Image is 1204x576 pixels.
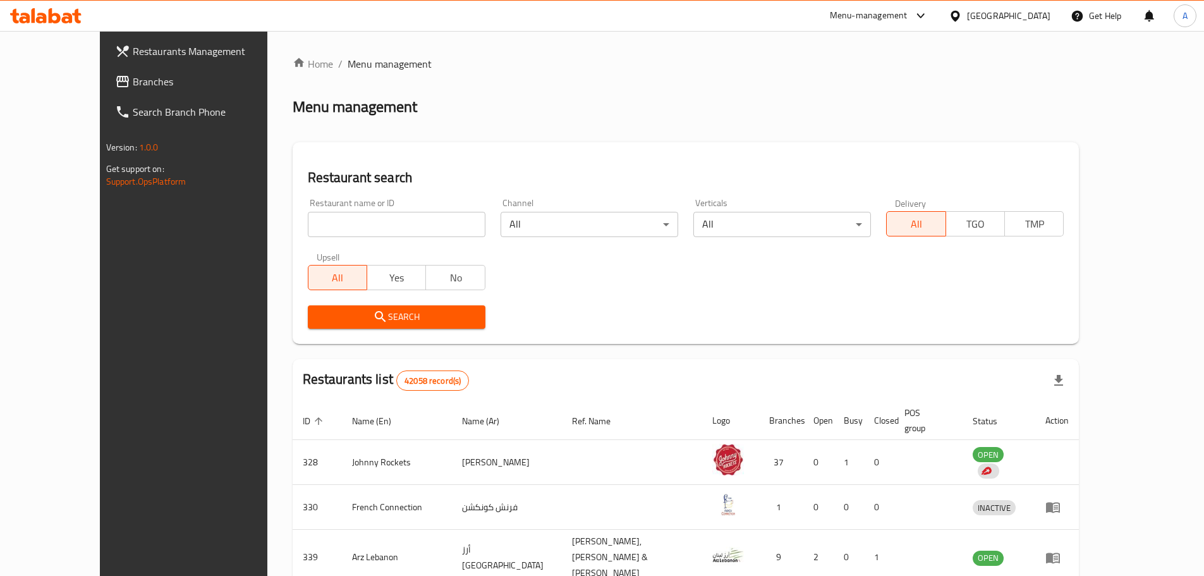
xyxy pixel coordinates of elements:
td: Johnny Rockets [342,440,453,485]
span: Search Branch Phone [133,104,291,119]
button: All [886,211,946,236]
input: Search for restaurant name or ID.. [308,212,485,237]
label: Upsell [317,252,340,261]
span: Search [318,309,475,325]
th: Logo [702,401,759,440]
div: Indicates that the vendor menu management has been moved to DH Catalog service [978,463,999,479]
span: ID [303,414,327,429]
td: 1 [759,485,803,530]
span: 42058 record(s) [397,375,468,387]
a: Support.OpsPlatform [106,173,186,190]
a: Restaurants Management [105,36,301,66]
th: Open [803,401,834,440]
span: Get support on: [106,161,164,177]
button: All [308,265,367,290]
img: Johnny Rockets [712,444,744,475]
span: All [313,269,362,287]
div: OPEN [973,551,1004,566]
th: Action [1035,401,1079,440]
span: Version: [106,139,137,156]
td: 1 [834,440,864,485]
td: 330 [293,485,342,530]
div: All [501,212,678,237]
li: / [338,56,343,71]
span: 1.0.0 [139,139,159,156]
label: Delivery [895,199,927,207]
img: delivery hero logo [980,465,992,477]
span: OPEN [973,448,1004,462]
a: Branches [105,66,301,97]
td: 37 [759,440,803,485]
button: No [425,265,485,290]
nav: breadcrumb [293,56,1079,71]
th: Closed [864,401,894,440]
button: Search [308,305,485,329]
td: French Connection [342,485,453,530]
td: 0 [864,440,894,485]
div: Export file [1043,365,1074,396]
span: Menu management [348,56,432,71]
td: 0 [864,485,894,530]
div: [GEOGRAPHIC_DATA] [967,9,1050,23]
img: French Connection [712,489,744,520]
td: 328 [293,440,342,485]
span: INACTIVE [973,501,1016,515]
a: Home [293,56,333,71]
span: Ref. Name [572,414,627,429]
td: 0 [803,485,834,530]
span: TMP [1010,215,1059,233]
span: Name (Ar) [462,414,516,429]
h2: Menu management [293,97,417,117]
span: A [1183,9,1188,23]
span: Name (En) [352,414,408,429]
span: TGO [951,215,1000,233]
div: All [693,212,871,237]
div: Menu [1045,550,1069,565]
button: TMP [1004,211,1064,236]
span: Yes [372,269,421,287]
td: [PERSON_NAME] [452,440,562,485]
h2: Restaurants list [303,370,470,391]
button: Yes [367,265,426,290]
th: Busy [834,401,864,440]
th: Branches [759,401,803,440]
button: TGO [946,211,1005,236]
span: No [431,269,480,287]
td: فرنش كونكشن [452,485,562,530]
a: Search Branch Phone [105,97,301,127]
span: All [892,215,940,233]
td: 0 [803,440,834,485]
img: Arz Lebanon [712,539,744,571]
div: Menu-management [830,8,908,23]
span: Status [973,414,1014,429]
span: Restaurants Management [133,44,291,59]
span: Branches [133,74,291,89]
div: Menu [1045,499,1069,515]
td: 0 [834,485,864,530]
div: Total records count [396,371,469,391]
span: OPEN [973,551,1004,565]
h2: Restaurant search [308,168,1064,187]
span: POS group [904,405,947,436]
